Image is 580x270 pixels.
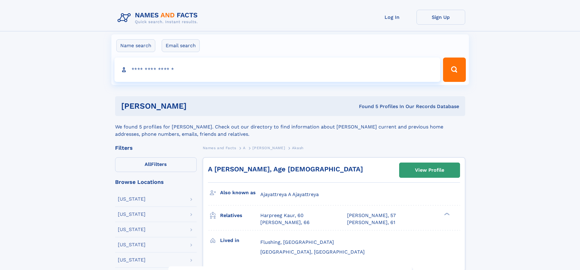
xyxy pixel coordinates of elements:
[260,219,310,226] a: [PERSON_NAME], 66
[252,146,285,150] span: [PERSON_NAME]
[208,165,363,173] a: A [PERSON_NAME], Age [DEMOGRAPHIC_DATA]
[443,58,466,82] button: Search Button
[347,212,396,219] a: [PERSON_NAME], 57
[115,157,197,172] label: Filters
[115,145,197,151] div: Filters
[115,10,203,26] img: Logo Names and Facts
[115,179,197,185] div: Browse Locations
[220,235,260,246] h3: Lived in
[220,188,260,198] h3: Also known as
[260,249,365,255] span: [GEOGRAPHIC_DATA], [GEOGRAPHIC_DATA]
[162,39,200,52] label: Email search
[273,103,459,110] div: Found 5 Profiles In Our Records Database
[114,58,441,82] input: search input
[368,10,417,25] a: Log In
[118,227,146,232] div: [US_STATE]
[116,39,155,52] label: Name search
[121,102,273,110] h1: [PERSON_NAME]
[145,161,151,167] span: All
[118,258,146,262] div: [US_STATE]
[220,210,260,221] h3: Relatives
[347,219,395,226] a: [PERSON_NAME], 61
[260,239,334,245] span: Flushing, [GEOGRAPHIC_DATA]
[243,144,246,152] a: A
[443,212,450,216] div: ❯
[417,10,465,25] a: Sign Up
[399,163,460,177] a: View Profile
[260,191,319,197] span: Ajayattreya A Ajayattreya
[118,212,146,217] div: [US_STATE]
[292,146,304,150] span: Akash
[115,116,465,138] div: We found 5 profiles for [PERSON_NAME]. Check out our directory to find information about [PERSON_...
[243,146,246,150] span: A
[118,242,146,247] div: [US_STATE]
[118,197,146,202] div: [US_STATE]
[415,163,444,177] div: View Profile
[252,144,285,152] a: [PERSON_NAME]
[203,144,236,152] a: Names and Facts
[260,212,304,219] a: Harpreeg Kaur, 60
